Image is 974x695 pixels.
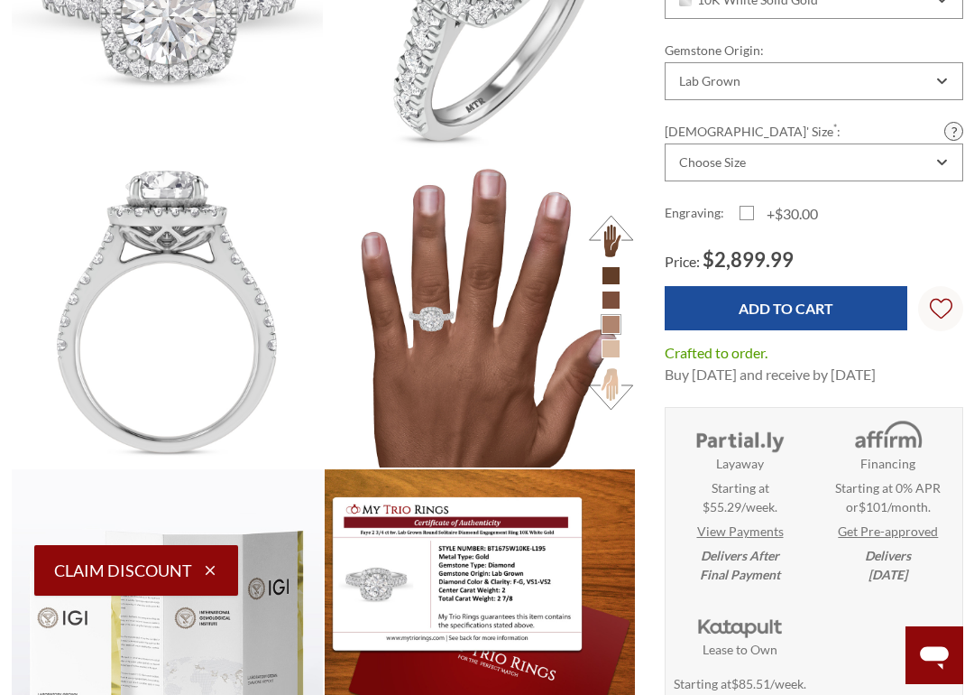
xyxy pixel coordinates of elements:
a: Get Pre-approved [838,521,938,540]
li: Affirm [814,408,962,595]
span: $85.51/week [731,675,804,690]
label: +$30.00 [740,203,818,225]
li: Layaway [666,408,813,595]
strong: Layaway [716,453,764,472]
svg: Wish Lists [930,241,952,376]
span: Starting at . [674,673,806,692]
label: Engraving: [665,203,740,225]
span: Price: [665,253,700,270]
div: Lab Grown [679,74,740,88]
label: Gemstone Origin: [665,41,963,60]
em: Delivers [865,545,911,583]
span: $2,899.99 [703,247,794,272]
dd: Buy [DATE] and receive by [DATE] [665,364,876,385]
strong: Financing [860,453,915,472]
img: Affirm [841,419,937,454]
img: Katapult [692,605,788,640]
span: [DATE] [868,566,907,581]
em: Delivers After Final Payment [700,545,780,583]
img: Photo of Faye 2 3/4 ct tw. Lab Grown Round Solitaire Engagement Ring 10K White Gold [BT1675WE-L195] [12,157,323,468]
a: View Payments [697,521,784,540]
div: Combobox [665,62,963,100]
div: Choose Size [679,155,746,170]
img: Photo of Faye 2 3/4 ct tw. Lab Grown Round Solitaire Engagement Ring 10K White Gold [BT1675WE-L19... [325,157,636,468]
div: Combobox [665,144,963,181]
a: Wish Lists [918,286,963,331]
a: Size Guide [944,122,963,141]
span: $101 [859,498,887,514]
dt: Crafted to order. [665,342,767,364]
span: Starting at 0% APR or /month. [820,477,957,515]
input: Add to Cart [665,286,907,330]
span: Starting at $55.29/week. [703,477,777,515]
button: Claim Discount [34,545,238,596]
strong: Lease to Own [703,640,777,659]
label: [DEMOGRAPHIC_DATA]' Size : [665,122,963,141]
img: Layaway [692,419,788,454]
